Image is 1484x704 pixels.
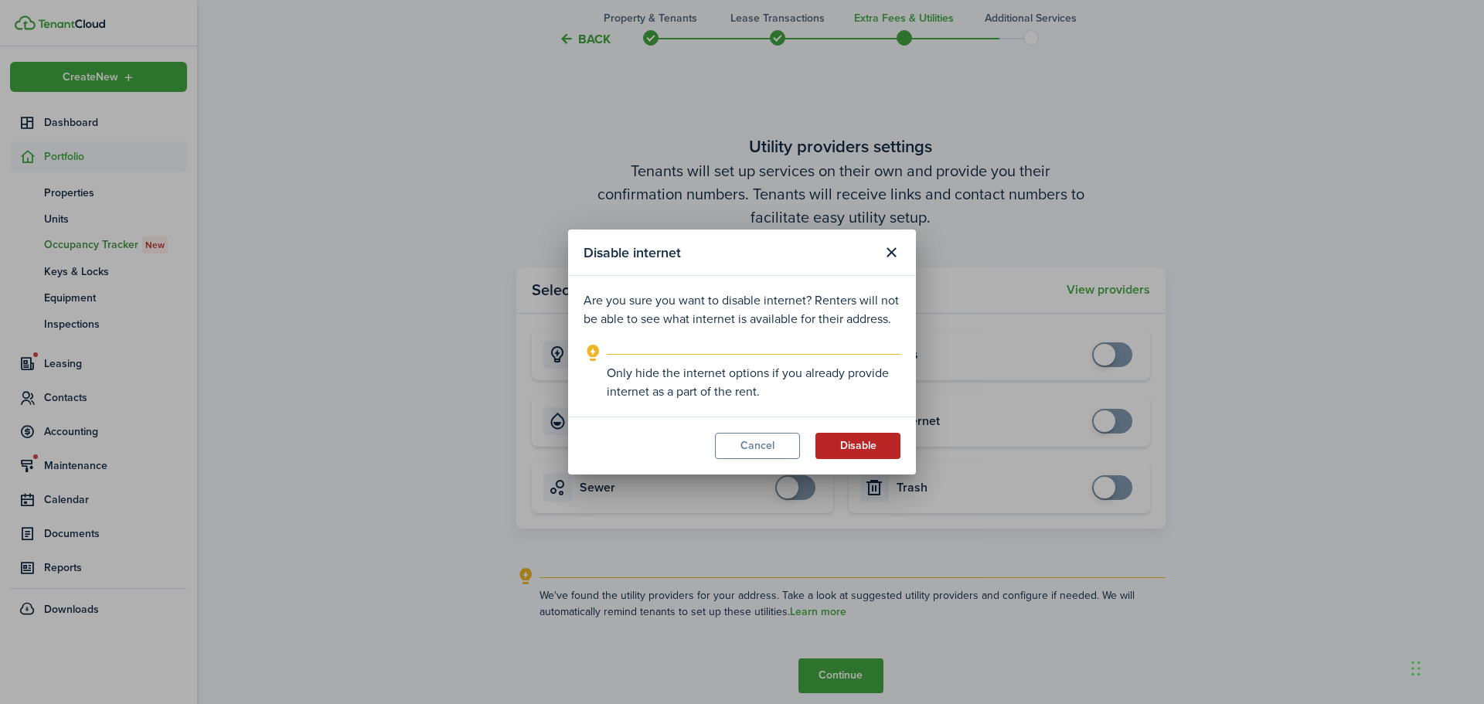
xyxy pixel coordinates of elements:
i: outline [584,344,603,362]
explanation-description: Only hide the internet options if you already provide internet as a part of the rent. [607,364,900,401]
div: Drag [1411,645,1421,692]
iframe: Chat Widget [1227,537,1484,704]
p: Are you sure you want to disable internet? Renters will not be able to see what internet is avail... [584,291,900,328]
button: Close modal [878,240,904,266]
modal-title: Disable internet [584,237,874,267]
button: Disable [815,433,900,459]
button: Cancel [715,433,800,459]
